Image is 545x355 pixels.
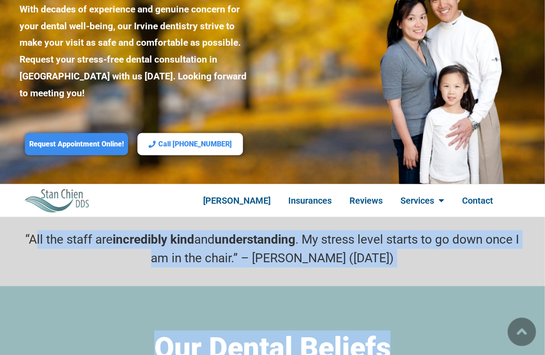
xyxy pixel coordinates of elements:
p: “All the staff are and . My stress level starts to go down once I am in the chair.” – [PERSON_NAM... [20,230,525,268]
img: Stan Chien DDS Best Irvine Dentist Logo [24,189,90,212]
a: Reviews [341,190,392,211]
a: Call [PHONE_NUMBER] [137,133,243,156]
a: Request Appointment Online! [25,133,128,156]
a: Services [392,190,454,211]
p: With decades of experience and genuine concern for your dental well-being, our Irvine dentistry s... [20,1,247,102]
strong: understanding [215,232,296,247]
a: Contact [454,190,502,211]
strong: incredibly kind [113,232,195,247]
span: Request Appointment Online! [29,140,124,149]
span: Call [PHONE_NUMBER] [158,140,232,149]
a: Insurances [280,190,341,211]
nav: Menu [176,190,521,211]
a: [PERSON_NAME] [195,190,280,211]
